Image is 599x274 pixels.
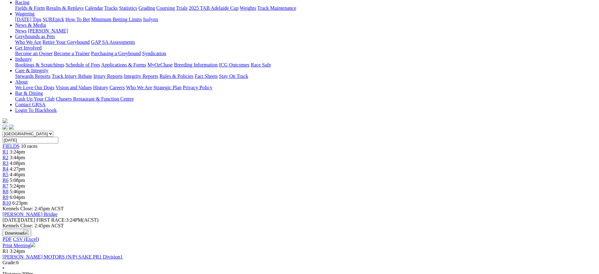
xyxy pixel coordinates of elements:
[54,51,90,56] a: Become a Trainer
[3,172,9,177] a: R5
[15,22,46,28] a: News & Media
[15,85,54,90] a: We Love Our Dogs
[3,166,9,172] a: R4
[240,5,256,11] a: Weights
[15,39,596,45] div: Greyhounds as Pets
[56,96,134,102] a: Chasers Restaurant & Function Centre
[3,183,9,189] a: R7
[15,108,57,113] a: Login To Blackbook
[15,39,41,45] a: Who We Are
[10,160,25,166] span: 4:08pm
[30,242,35,247] img: printer.svg
[15,17,41,22] a: [DATE] Tips
[3,195,9,200] a: R9
[15,51,53,56] a: Become an Owner
[43,39,90,45] a: Retire Your Greyhound
[3,178,9,183] a: R6
[91,17,142,22] a: Minimum Betting Limits
[43,17,64,22] a: SUREpick
[15,68,49,73] a: Care & Integrity
[139,5,155,11] a: Grading
[3,265,4,271] span: •
[219,73,248,79] a: Stay On Track
[15,73,596,79] div: Care & Integrity
[3,229,31,236] button: Download
[46,5,84,11] a: Results & Replays
[10,195,25,200] span: 6:04pm
[153,85,181,90] a: Strategic Plan
[15,28,26,33] a: News
[10,178,25,183] span: 5:08pm
[183,85,212,90] a: Privacy Policy
[3,149,9,154] span: R1
[91,39,135,45] a: GAP SA Assessments
[3,206,64,211] span: Kennels Close: 2:45pm ACST
[15,45,42,50] a: Get Involved
[36,217,99,223] span: 3:24PM(ACST)
[251,62,271,67] a: Race Safe
[15,73,50,79] a: Stewards Reports
[3,200,11,206] a: R10
[101,62,146,67] a: Applications & Forms
[189,5,239,11] a: 2025 TAB Adelaide Cup
[12,200,28,206] span: 6:23pm
[3,236,12,242] a: PDF
[15,51,596,56] div: Get Involved
[15,5,45,11] a: Fields & Form
[3,223,596,229] div: Kennels Close: 2:45pm ACST
[55,85,92,90] a: Vision and Values
[15,102,45,107] a: Contact GRSA
[126,85,152,90] a: Who We Are
[109,85,125,90] a: Careers
[3,212,58,217] a: [PERSON_NAME] Bridge
[176,5,187,11] a: Trials
[93,85,108,90] a: History
[3,217,35,223] span: [DATE]
[28,28,68,33] a: [PERSON_NAME]
[24,230,29,235] img: download.svg
[10,248,25,254] span: 3:24pm
[156,5,175,11] a: Coursing
[119,5,137,11] a: Statistics
[3,260,16,265] span: Grade:
[195,73,218,79] a: Fact Sheets
[3,160,9,166] a: R3
[15,90,43,96] a: Bar & Dining
[13,236,39,242] a: CSV (Excel)
[15,17,596,22] div: Wagering
[21,143,37,149] span: 10 races
[3,260,596,265] div: 6
[66,62,100,67] a: Schedule of Fees
[3,254,123,259] a: [PERSON_NAME] MOTORS (N/P) SAKE PR1 Division1
[10,183,25,189] span: 5:24pm
[15,62,64,67] a: Bookings & Scratchings
[9,125,14,130] img: twitter.svg
[15,5,596,11] div: Racing
[10,155,25,160] span: 3:44pm
[257,5,296,11] a: Track Maintenance
[3,118,8,123] img: logo-grsa-white.png
[219,62,249,67] a: ICG Outcomes
[3,143,20,149] a: FIELDS
[15,11,35,16] a: Wagering
[3,243,35,248] a: Print Meeting
[3,189,9,194] a: R8
[142,51,166,56] a: Syndication
[3,155,9,160] span: R2
[15,62,596,68] div: Industry
[147,62,173,67] a: MyOzChase
[15,56,32,62] a: Industry
[3,125,8,130] img: facebook.svg
[143,17,158,22] a: Isolynx
[36,217,66,223] span: FIRST RACE:
[66,17,90,22] a: How To Bet
[15,96,596,102] div: Bar & Dining
[93,73,123,79] a: Injury Reports
[174,62,218,67] a: Breeding Information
